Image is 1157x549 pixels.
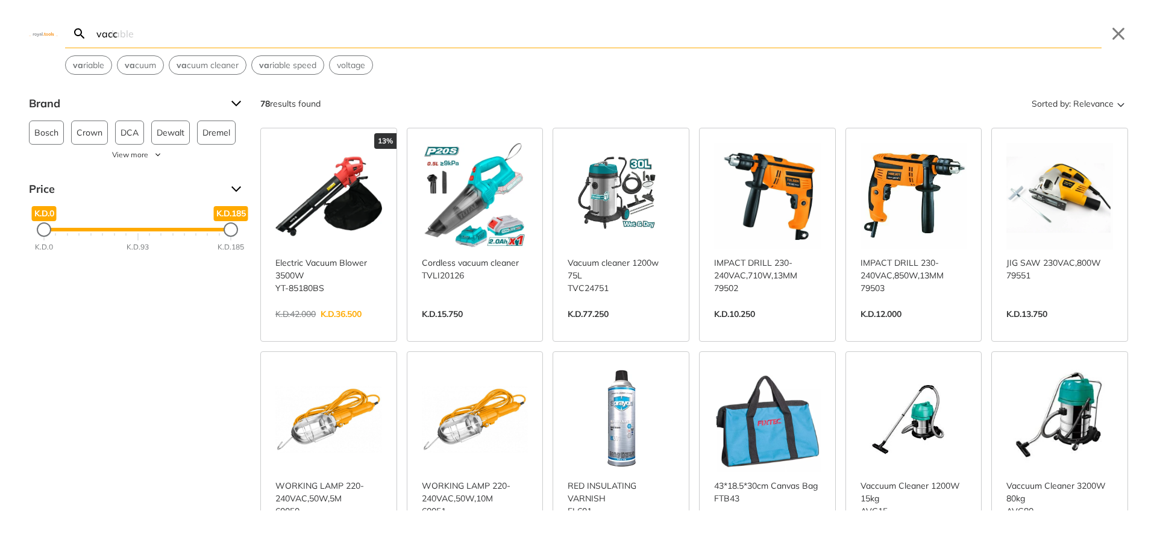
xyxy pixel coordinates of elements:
[29,149,246,160] button: View more
[252,56,324,74] button: Select suggestion: variable speed
[260,94,321,113] div: results found
[34,121,58,144] span: Bosch
[29,180,222,199] span: Price
[125,59,156,72] span: cuum
[224,222,238,237] div: Maximum Price
[94,19,1102,48] input: Search…
[35,242,53,253] div: K.D.0
[337,59,365,72] span: voltage
[330,56,372,74] button: Select suggestion: voltage
[71,121,108,145] button: Crown
[112,149,148,160] span: View more
[157,121,184,144] span: Dewalt
[115,121,144,145] button: DCA
[1109,24,1128,43] button: Close
[374,133,397,149] div: 13%
[1114,96,1128,111] svg: Sort
[251,55,324,75] div: Suggestion: variable speed
[65,55,112,75] div: Suggestion: variable
[260,98,270,109] strong: 78
[1029,94,1128,113] button: Sorted by:Relevance Sort
[117,55,164,75] div: Suggestion: vacuum
[329,55,373,75] div: Suggestion: voltage
[29,121,64,145] button: Bosch
[1073,94,1114,113] span: Relevance
[202,121,230,144] span: Dremel
[169,56,246,74] button: Select suggestion: vacuum cleaner
[77,121,102,144] span: Crown
[169,55,246,75] div: Suggestion: vacuum cleaner
[218,242,244,253] div: K.D.185
[151,121,190,145] button: Dewalt
[37,222,51,237] div: Minimum Price
[177,59,239,72] span: cuum cleaner
[177,60,187,71] strong: va
[121,121,139,144] span: DCA
[125,60,135,71] strong: va
[29,31,58,36] img: Close
[127,242,149,253] div: K.D.93
[259,60,269,71] strong: va
[259,59,316,72] span: riable speed
[66,56,111,74] button: Select suggestion: variable
[118,56,163,74] button: Select suggestion: vacuum
[73,60,83,71] strong: va
[197,121,236,145] button: Dremel
[29,94,222,113] span: Brand
[72,27,87,41] svg: Search
[73,59,104,72] span: riable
